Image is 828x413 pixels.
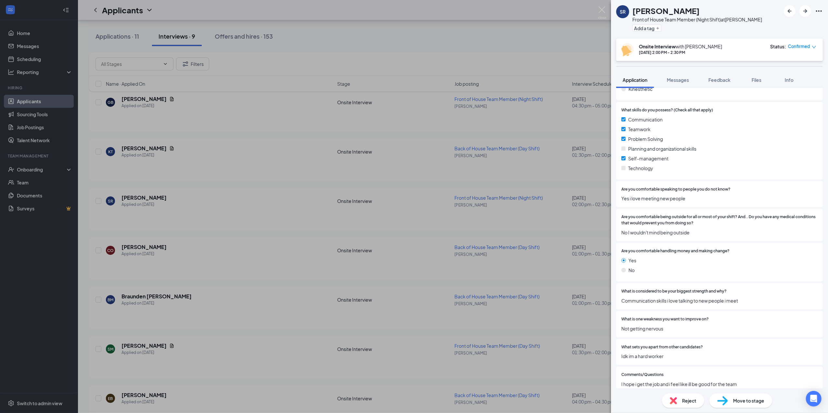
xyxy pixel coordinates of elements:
span: Teamwork [628,126,651,133]
span: Yes i love meeting new people [621,195,818,202]
div: Front of House Team Member (Night Shift) at [PERSON_NAME] [632,16,762,23]
span: I hope i get the job and i feel like ill be good for the team [621,381,818,388]
span: Technology [628,165,653,172]
span: Problem Solving [628,135,663,143]
span: Move to stage [733,397,764,404]
span: Feedback [708,77,731,83]
span: Yes [629,257,636,264]
span: Communication skills i love talking to new people i meet [621,297,818,304]
button: ArrowLeftNew [784,5,796,17]
span: Confirmed [788,43,810,50]
span: What sets you apart from other candidates? [621,344,703,350]
svg: Plus [656,26,660,30]
b: Onsite Interview [639,44,676,49]
span: Idk im a hard worker [621,353,818,360]
span: Messages [667,77,689,83]
span: down [812,45,816,49]
span: Info [785,77,794,83]
span: No [629,267,635,274]
span: Communication [628,116,663,123]
span: Files [752,77,761,83]
span: Planning and organizational skills [628,145,696,152]
span: Kinesthetic [629,85,653,93]
span: Application [623,77,647,83]
div: with [PERSON_NAME] [639,43,722,50]
span: No I wouldn't mind being outside [621,229,818,236]
span: Not getting nervous [621,325,818,332]
span: Are you comfortable speaking to people you do not know? [621,186,731,193]
button: PlusAdd a tag [632,25,661,31]
span: What is one weakness you want to improve on? [621,316,709,322]
div: [DATE] 2:00 PM - 2:30 PM [639,50,722,55]
div: Open Intercom Messenger [806,391,822,407]
h1: [PERSON_NAME] [632,5,700,16]
div: SR [620,8,626,15]
span: What skills do you possess? (Check all that apply) [621,107,713,113]
div: Status : [770,43,786,50]
button: ArrowRight [799,5,811,17]
span: Self-management [628,155,669,162]
svg: ArrowLeftNew [786,7,794,15]
span: What is considered to be your biggest strength and why? [621,288,727,294]
span: Reject [682,397,696,404]
span: Are you comfortable handling money and making change? [621,248,730,254]
span: Comments/Questions [621,372,664,378]
span: Are you comfortable being outside for all or most of your shift? And.. Do you have any medical co... [621,214,818,226]
svg: ArrowRight [801,7,809,15]
svg: Ellipses [815,7,823,15]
